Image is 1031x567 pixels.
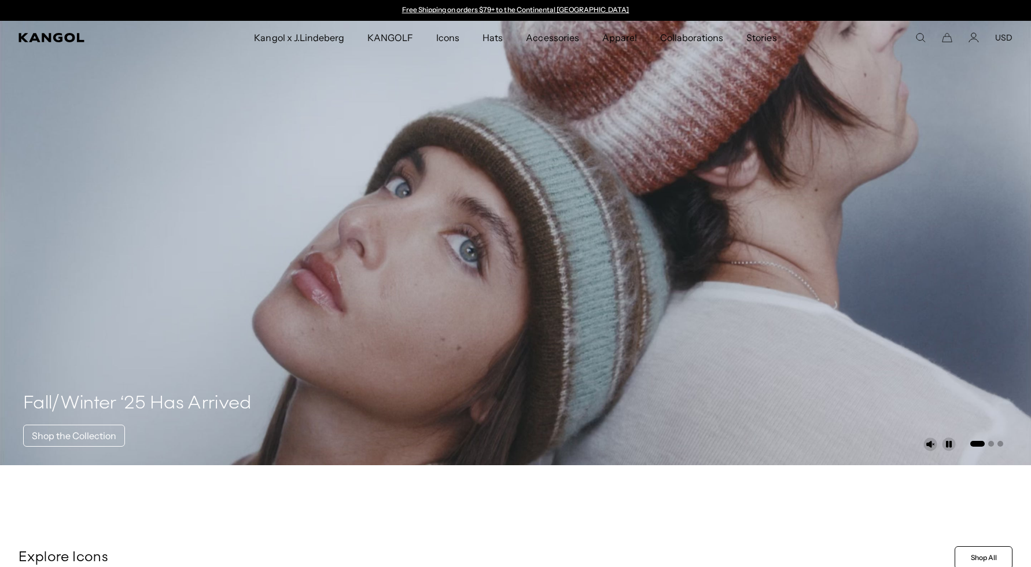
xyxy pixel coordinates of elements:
[425,21,471,54] a: Icons
[471,21,514,54] a: Hats
[915,32,926,43] summary: Search here
[402,5,629,14] a: Free Shipping on orders $79+ to the Continental [GEOGRAPHIC_DATA]
[367,21,413,54] span: KANGOLF
[514,21,590,54] a: Accessories
[19,33,168,42] a: Kangol
[396,6,635,15] slideshow-component: Announcement bar
[649,21,735,54] a: Collaborations
[970,441,985,447] button: Go to slide 1
[396,6,635,15] div: Announcement
[19,549,950,566] p: Explore Icons
[923,437,937,451] button: Unmute
[23,392,252,415] h4: Fall/Winter ‘25 Has Arrived
[591,21,649,54] a: Apparel
[396,6,635,15] div: 1 of 2
[602,21,637,54] span: Apparel
[942,437,956,451] button: Pause
[356,21,425,54] a: KANGOLF
[988,441,994,447] button: Go to slide 2
[526,21,579,54] span: Accessories
[746,21,776,54] span: Stories
[660,21,723,54] span: Collaborations
[254,21,344,54] span: Kangol x J.Lindeberg
[23,425,125,447] a: Shop the Collection
[997,441,1003,447] button: Go to slide 3
[969,32,979,43] a: Account
[483,21,503,54] span: Hats
[969,439,1003,448] ul: Select a slide to show
[735,21,788,54] a: Stories
[242,21,356,54] a: Kangol x J.Lindeberg
[942,32,952,43] button: Cart
[436,21,459,54] span: Icons
[995,32,1012,43] button: USD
